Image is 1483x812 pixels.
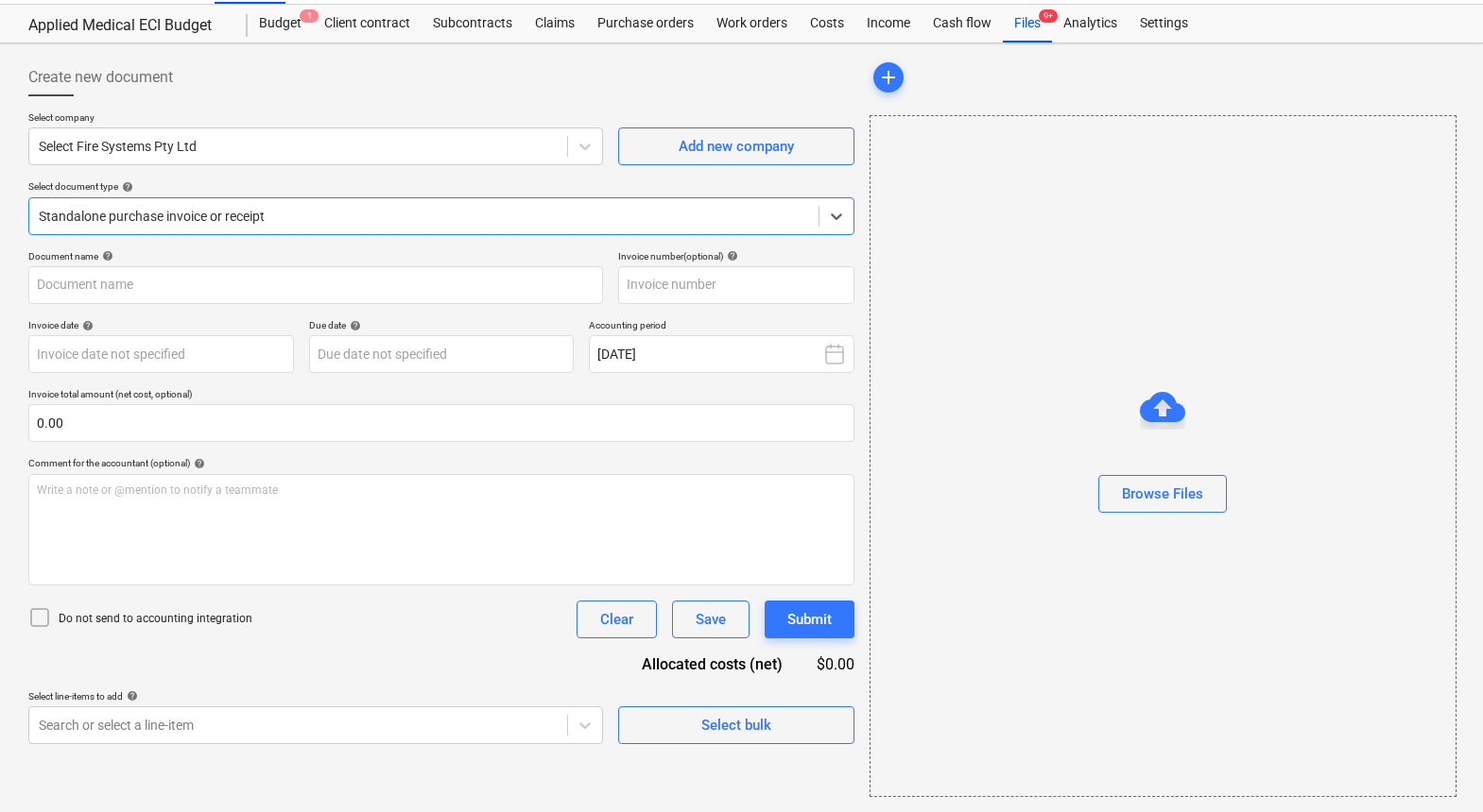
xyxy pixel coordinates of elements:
[28,16,225,36] div: Applied Medical ECI Budget
[855,5,922,42] a: Income
[248,5,313,42] a: Budget1
[877,66,900,89] span: add
[190,458,205,469] span: help
[422,5,524,42] a: Subcontracts
[248,5,313,42] div: Budget
[28,388,854,404] p: Invoice total amount (net cost, optional)
[524,5,586,42] a: Claims
[609,653,813,675] div: Allocated costs (net)
[577,601,657,638] button: Clear
[78,320,94,331] span: help
[28,457,854,469] div: Comment for the accountant (optional)
[618,250,854,262] div: Invoice number (optional)
[313,5,422,42] a: Client contract
[28,180,854,193] div: Select document type
[618,266,854,304] input: Invoice number
[870,115,1457,797] div: Browse Files
[1388,721,1483,812] iframe: Chat Widget
[922,5,1003,42] a: Cash flow
[799,5,855,42] a: Costs
[59,611,252,627] p: Do not send to accounting integration
[701,713,771,737] div: Select bulk
[618,706,854,744] button: Select bulk
[309,319,575,331] div: Due date
[118,181,133,193] span: help
[1052,5,1129,42] a: Analytics
[586,5,705,42] a: Purchase orders
[765,601,854,638] button: Submit
[28,690,603,702] div: Select line-items to add
[123,690,138,702] span: help
[696,607,726,632] div: Save
[787,607,832,632] div: Submit
[28,319,294,331] div: Invoice date
[300,9,319,23] span: 1
[28,66,173,89] span: Create new document
[679,134,794,159] div: Add new company
[1003,5,1052,42] div: Files
[672,601,750,638] button: Save
[723,250,738,262] span: help
[600,607,633,632] div: Clear
[1003,5,1052,42] a: Files9+
[28,250,603,262] div: Document name
[813,653,854,675] div: $0.00
[705,5,799,42] a: Work orders
[28,404,854,442] input: Invoice total amount (net cost, optional)
[1122,482,1203,506] div: Browse Files
[28,335,294,373] input: Invoice date not specified
[98,250,113,262] span: help
[589,335,854,373] button: [DATE]
[309,335,575,373] input: Due date not specified
[28,266,603,304] input: Document name
[28,111,603,127] p: Select company
[346,320,361,331] span: help
[1098,475,1227,513] button: Browse Files
[618,127,854,165] button: Add new company
[1039,9,1058,23] span: 9+
[1129,5,1199,42] a: Settings
[589,319,854,335] p: Accounting period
